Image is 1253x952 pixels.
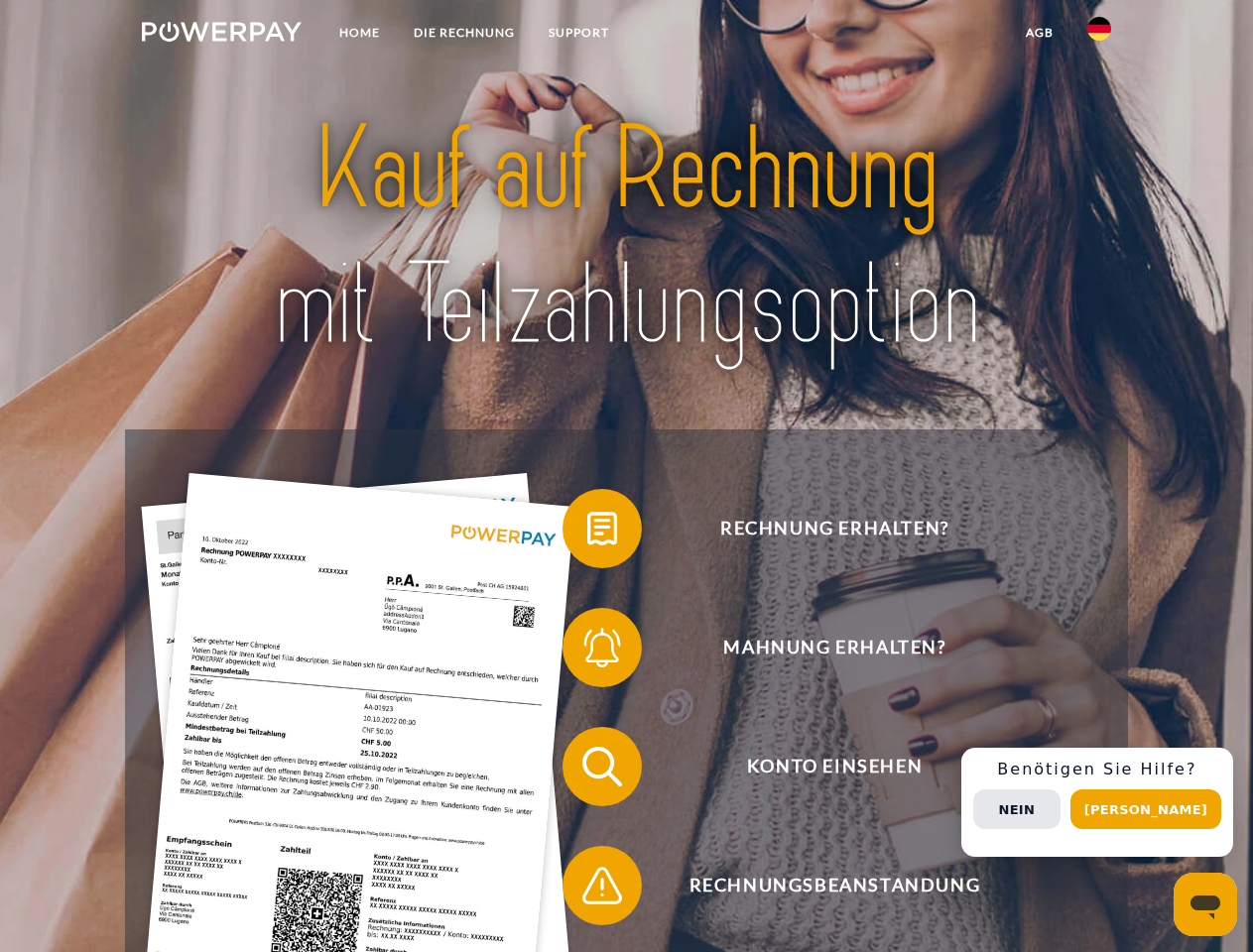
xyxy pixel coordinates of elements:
span: Rechnungsbeanstandung [591,846,1077,925]
img: qb_bell.svg [577,623,627,672]
button: Rechnungsbeanstandung [563,846,1078,925]
button: [PERSON_NAME] [1070,789,1221,829]
iframe: Schaltfläche zum Öffnen des Messaging-Fensters [1174,873,1237,936]
div: Schnellhilfe [961,748,1233,857]
img: qb_bill.svg [577,504,627,553]
img: qb_warning.svg [577,861,627,910]
a: agb [1009,15,1070,51]
img: qb_search.svg [577,742,627,791]
button: Konto einsehen [563,727,1078,806]
button: Rechnung erhalten? [563,489,1078,568]
h3: Benötigen Sie Hilfe? [973,760,1221,779]
img: de [1087,17,1111,41]
a: SUPPORT [532,15,626,51]
button: Nein [973,789,1061,829]
span: Konto einsehen [591,727,1077,806]
button: Mahnung erhalten? [563,608,1078,687]
a: DIE RECHNUNG [397,15,532,51]
img: logo-powerpay-white.svg [142,22,302,42]
span: Rechnung erhalten? [591,489,1077,568]
a: Home [322,15,397,51]
img: title-powerpay_de.svg [189,95,1064,380]
span: Mahnung erhalten? [591,608,1077,687]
